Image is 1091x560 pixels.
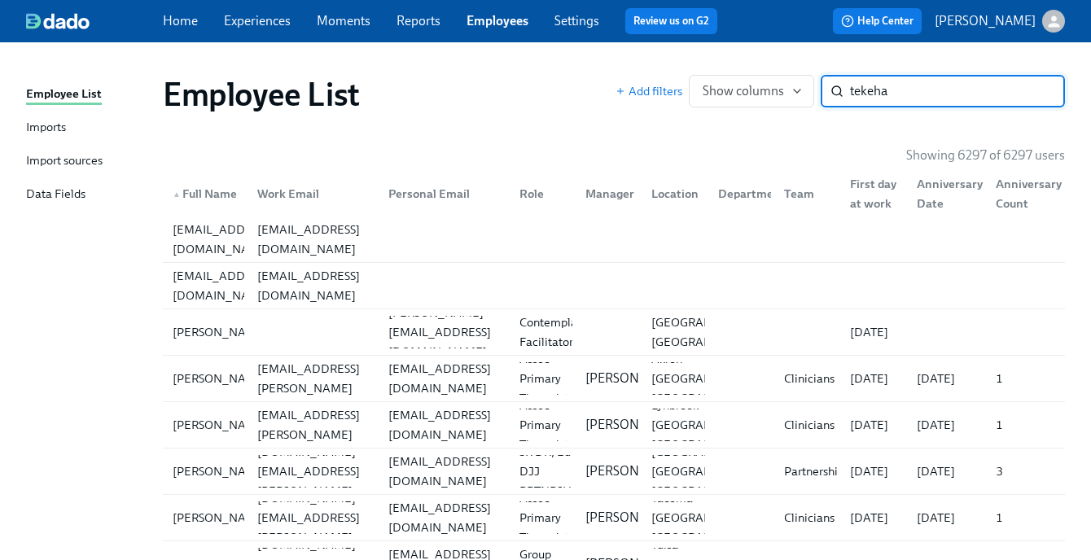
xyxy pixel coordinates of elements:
[983,177,1062,210] div: Anniversary Count
[843,462,903,481] div: [DATE]
[513,488,575,547] div: Assoc Primary Therapist
[935,10,1065,33] button: [PERSON_NAME]
[382,452,506,491] div: [EMAIL_ADDRESS][DOMAIN_NAME]
[26,185,85,205] div: Data Fields
[382,303,506,361] div: [PERSON_NAME][EMAIL_ADDRESS][DOMAIN_NAME]
[317,13,370,28] a: Moments
[382,184,506,203] div: Personal Email
[251,220,375,259] div: [EMAIL_ADDRESS][DOMAIN_NAME]
[645,184,705,203] div: Location
[645,442,778,501] div: [GEOGRAPHIC_DATA] [GEOGRAPHIC_DATA] [GEOGRAPHIC_DATA]
[841,13,914,29] span: Help Center
[513,184,572,203] div: Role
[166,415,274,435] div: [PERSON_NAME]
[850,75,1065,107] input: Search by name
[166,462,274,481] div: [PERSON_NAME]
[163,13,198,28] a: Home
[163,495,1065,541] a: [PERSON_NAME][PERSON_NAME][DOMAIN_NAME][EMAIL_ADDRESS][PERSON_NAME][DOMAIN_NAME][EMAIL_ADDRESS][D...
[989,174,1068,213] div: Anniversary Count
[163,75,360,114] h1: Employee List
[843,369,903,388] div: [DATE]
[513,349,575,408] div: Assoc Primary Therapist
[251,184,375,203] div: Work Email
[910,508,983,527] div: [DATE]
[585,370,686,387] p: [PERSON_NAME]
[26,118,66,138] div: Imports
[585,462,686,480] p: [PERSON_NAME]
[837,177,903,210] div: First day at work
[833,8,922,34] button: Help Center
[645,488,778,547] div: Tacoma [GEOGRAPHIC_DATA] [GEOGRAPHIC_DATA]
[163,309,1065,355] div: [PERSON_NAME][PERSON_NAME][EMAIL_ADDRESS][DOMAIN_NAME]Contemplative Facilitator[GEOGRAPHIC_DATA],...
[906,147,1065,164] p: Showing 6297 of 6297 users
[26,85,102,105] div: Employee List
[989,415,1062,435] div: 1
[910,415,983,435] div: [DATE]
[26,185,150,205] a: Data Fields
[778,415,841,435] div: Clinicians
[163,402,1065,448] div: [PERSON_NAME][PERSON_NAME][EMAIL_ADDRESS][PERSON_NAME][DOMAIN_NAME][EMAIL_ADDRESS][DOMAIN_NAME]As...
[843,322,903,342] div: [DATE]
[935,12,1036,30] p: [PERSON_NAME]
[712,184,792,203] div: Department
[843,415,903,435] div: [DATE]
[163,217,1065,262] div: [EMAIL_ADDRESS][DOMAIN_NAME][EMAIL_ADDRESS][DOMAIN_NAME]
[166,220,282,259] div: [EMAIL_ADDRESS][DOMAIN_NAME]
[26,151,150,172] a: Import sources
[633,13,709,29] a: Review us on G2
[26,151,103,172] div: Import sources
[163,448,1065,494] div: [PERSON_NAME][PERSON_NAME][DOMAIN_NAME][EMAIL_ADDRESS][PERSON_NAME][DOMAIN_NAME][EMAIL_ADDRESS][D...
[616,83,682,99] button: Add filters
[778,184,837,203] div: Team
[843,508,903,527] div: [DATE]
[397,13,440,28] a: Reports
[382,405,506,444] div: [EMAIL_ADDRESS][DOMAIN_NAME]
[904,177,983,210] div: Anniversary Date
[843,174,903,213] div: First day at work
[244,177,375,210] div: Work Email
[585,509,686,527] p: [PERSON_NAME]
[778,508,841,527] div: Clinicians
[572,177,638,210] div: Manager
[166,322,274,342] div: [PERSON_NAME]
[163,356,1065,401] div: [PERSON_NAME][PERSON_NAME][EMAIL_ADDRESS][PERSON_NAME][DOMAIN_NAME][EMAIL_ADDRESS][DOMAIN_NAME]As...
[375,177,506,210] div: Personal Email
[989,462,1062,481] div: 3
[224,13,291,28] a: Experiences
[910,369,983,388] div: [DATE]
[251,339,375,418] div: [PERSON_NAME][EMAIL_ADDRESS][PERSON_NAME][DOMAIN_NAME]
[989,369,1062,388] div: 1
[989,508,1062,527] div: 1
[166,508,274,527] div: [PERSON_NAME]
[625,8,717,34] button: Review us on G2
[645,396,778,454] div: Lynbrook [GEOGRAPHIC_DATA] [GEOGRAPHIC_DATA]
[166,177,244,210] div: ▲Full Name
[467,13,528,28] a: Employees
[585,416,686,434] p: [PERSON_NAME]
[26,13,90,29] img: dado
[513,442,591,501] div: SR DR, Ed & DJJ PRTNRSHPS
[251,422,375,520] div: [PERSON_NAME][DOMAIN_NAME][EMAIL_ADDRESS][PERSON_NAME][DOMAIN_NAME]
[910,174,989,213] div: Anniversary Date
[778,369,841,388] div: Clinicians
[163,356,1065,402] a: [PERSON_NAME][PERSON_NAME][EMAIL_ADDRESS][PERSON_NAME][DOMAIN_NAME][EMAIL_ADDRESS][DOMAIN_NAME]As...
[513,396,575,454] div: Assoc Primary Therapist
[513,313,603,352] div: Contemplative Facilitator
[645,313,781,352] div: [GEOGRAPHIC_DATA], [GEOGRAPHIC_DATA]
[163,309,1065,356] a: [PERSON_NAME][PERSON_NAME][EMAIL_ADDRESS][DOMAIN_NAME]Contemplative Facilitator[GEOGRAPHIC_DATA],...
[645,349,778,408] div: Akron [GEOGRAPHIC_DATA] [GEOGRAPHIC_DATA]
[26,13,163,29] a: dado
[166,369,274,388] div: [PERSON_NAME]
[910,462,983,481] div: [DATE]
[166,184,244,203] div: Full Name
[163,263,1065,309] a: [EMAIL_ADDRESS][DOMAIN_NAME][EMAIL_ADDRESS][DOMAIN_NAME]
[26,118,150,138] a: Imports
[638,177,704,210] div: Location
[382,498,506,537] div: [EMAIL_ADDRESS][DOMAIN_NAME]
[163,448,1065,495] a: [PERSON_NAME][PERSON_NAME][DOMAIN_NAME][EMAIL_ADDRESS][PERSON_NAME][DOMAIN_NAME][EMAIL_ADDRESS][D...
[163,217,1065,263] a: [EMAIL_ADDRESS][DOMAIN_NAME][EMAIL_ADDRESS][DOMAIN_NAME]
[689,75,814,107] button: Show columns
[703,83,800,99] span: Show columns
[506,177,572,210] div: Role
[579,184,641,203] div: Manager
